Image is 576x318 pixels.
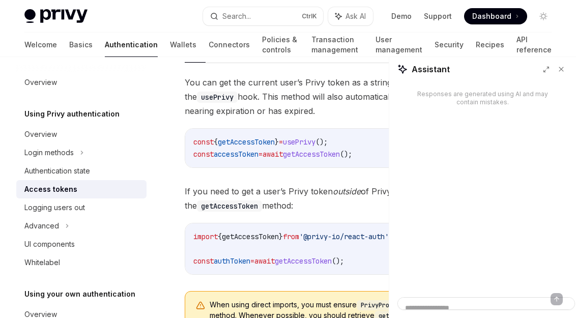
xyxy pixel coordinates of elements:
[311,33,363,57] a: Transaction management
[218,137,275,147] span: getAccessToken
[376,33,422,57] a: User management
[214,150,258,159] span: accessToken
[283,232,299,241] span: from
[263,150,283,159] span: await
[279,137,283,147] span: =
[24,165,90,177] div: Authentication state
[185,75,558,118] span: You can get the current user’s Privy token as a string using the method from the hook. This metho...
[24,183,77,195] div: Access tokens
[299,232,389,241] span: '@privy-io/react-auth'
[16,73,147,92] a: Overview
[283,150,340,159] span: getAccessToken
[69,33,93,57] a: Basics
[170,33,196,57] a: Wallets
[218,232,222,241] span: {
[464,8,527,24] a: Dashboard
[214,256,250,266] span: authToken
[275,137,279,147] span: }
[209,33,250,57] a: Connectors
[332,256,344,266] span: ();
[195,301,206,311] svg: Warning
[302,12,317,20] span: Ctrl K
[203,7,324,25] button: Search...CtrlK
[214,137,218,147] span: {
[16,162,147,180] a: Authentication state
[516,33,552,57] a: API reference
[315,137,328,147] span: ();
[254,256,275,266] span: await
[24,128,57,140] div: Overview
[24,238,75,250] div: UI components
[197,200,262,212] code: getAccessToken
[275,256,332,266] span: getAccessToken
[16,235,147,253] a: UI components
[24,76,57,89] div: Overview
[333,186,361,196] em: outside
[193,232,218,241] span: import
[551,293,563,305] button: Send message
[24,108,120,120] h5: Using Privy authentication
[185,184,558,213] span: If you need to get a user’s Privy token of Privy’s React context, you can directly import the met...
[258,150,263,159] span: =
[279,232,283,241] span: }
[328,7,373,25] button: Ask AI
[357,300,411,310] code: PrivyProvider
[222,10,251,22] div: Search...
[24,147,74,159] div: Login methods
[24,33,57,57] a: Welcome
[193,137,214,147] span: const
[345,11,366,21] span: Ask AI
[193,150,214,159] span: const
[24,288,135,300] h5: Using your own authentication
[262,33,299,57] a: Policies & controls
[24,220,59,232] div: Advanced
[424,11,452,21] a: Support
[391,11,412,21] a: Demo
[412,63,450,75] span: Assistant
[340,150,352,159] span: ();
[535,8,552,24] button: Toggle dark mode
[105,33,158,57] a: Authentication
[476,33,504,57] a: Recipes
[24,256,60,269] div: Whitelabel
[197,92,238,103] code: usePrivy
[16,180,147,198] a: Access tokens
[250,256,254,266] span: =
[472,11,511,21] span: Dashboard
[16,125,147,143] a: Overview
[16,198,147,217] a: Logging users out
[414,90,552,106] div: Responses are generated using AI and may contain mistakes.
[24,9,88,23] img: light logo
[283,137,315,147] span: usePrivy
[16,253,147,272] a: Whitelabel
[24,201,85,214] div: Logging users out
[222,232,279,241] span: getAccessToken
[435,33,464,57] a: Security
[193,256,214,266] span: const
